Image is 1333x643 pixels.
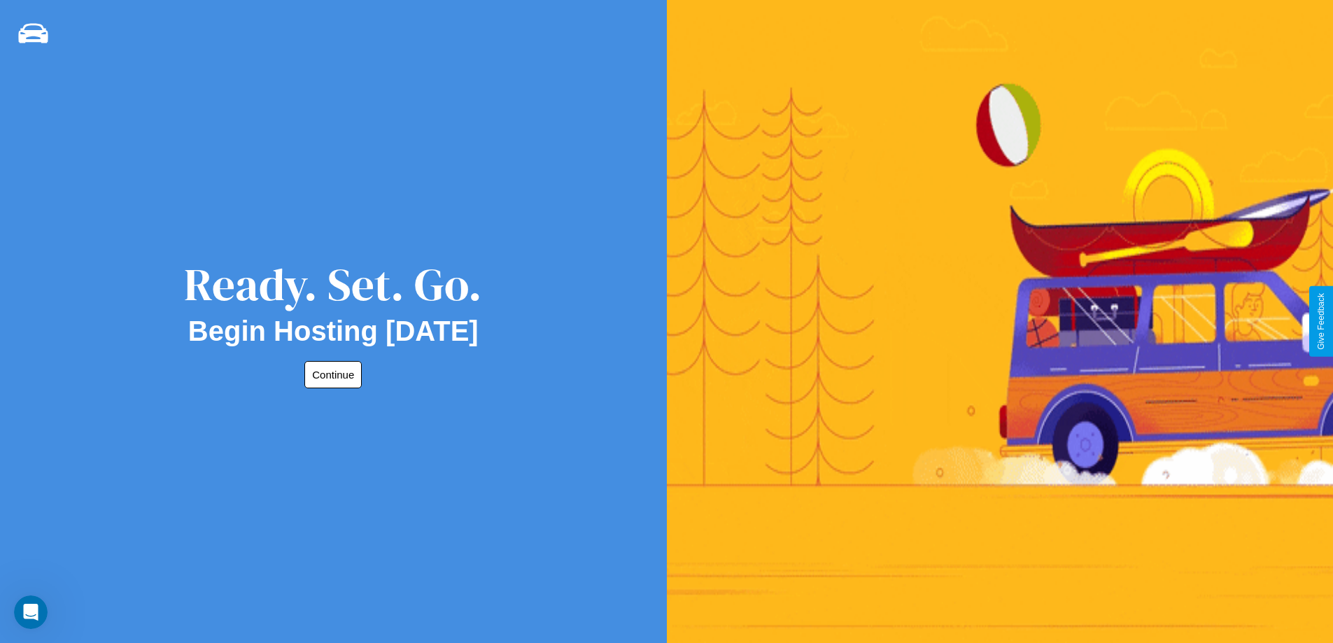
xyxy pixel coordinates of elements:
div: Ready. Set. Go. [184,253,482,316]
iframe: Intercom live chat [14,595,48,629]
h2: Begin Hosting [DATE] [188,316,479,347]
button: Continue [304,361,362,388]
div: Give Feedback [1316,293,1326,350]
